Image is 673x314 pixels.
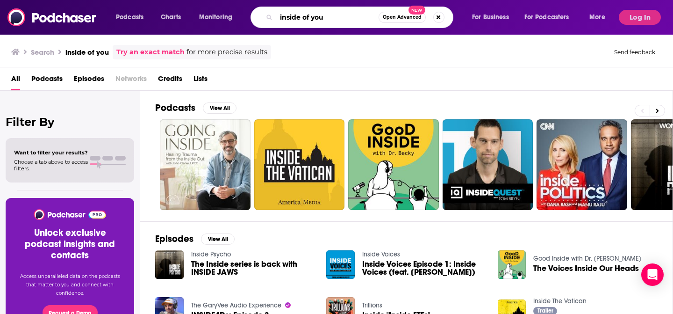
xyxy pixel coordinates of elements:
[74,71,104,90] a: Episodes
[362,260,487,276] a: Inside Voices Episode 1: Inside Voices (feat. Wesley Walls)
[533,264,639,272] a: The Voices Inside Our Heads
[193,71,208,90] a: Lists
[17,227,123,261] h3: Unlock exclusive podcast insights and contacts
[362,250,400,258] a: Inside Voices
[155,10,186,25] a: Charts
[115,71,147,90] span: Networks
[155,233,235,245] a: EpisodesView All
[619,10,661,25] button: Log In
[383,15,422,20] span: Open Advanced
[14,159,88,172] span: Choose a tab above to access filters.
[116,47,185,58] a: Try an exact match
[465,10,521,25] button: open menu
[17,272,123,298] p: Access unparalleled data on the podcasts that matter to you and connect with confidence.
[589,11,605,24] span: More
[362,260,487,276] span: Inside Voices Episode 1: Inside Voices (feat. [PERSON_NAME])
[11,71,20,90] a: All
[472,11,509,24] span: For Business
[155,102,236,114] a: PodcastsView All
[155,233,193,245] h2: Episodes
[191,260,315,276] a: The Inside series is back with INSIDE JAWS
[326,250,355,279] img: Inside Voices Episode 1: Inside Voices (feat. Wesley Walls)
[31,71,63,90] a: Podcasts
[161,11,181,24] span: Charts
[6,115,134,129] h2: Filter By
[611,48,658,56] button: Send feedback
[14,149,88,156] span: Want to filter your results?
[7,8,97,26] img: Podchaser - Follow, Share and Rate Podcasts
[518,10,583,25] button: open menu
[641,263,664,286] div: Open Intercom Messenger
[155,250,184,279] img: The Inside series is back with INSIDE JAWS
[583,10,617,25] button: open menu
[116,11,143,24] span: Podcasts
[33,209,107,220] img: Podchaser - Follow, Share and Rate Podcasts
[191,250,231,258] a: Inside Psycho
[31,48,54,57] h3: Search
[524,11,569,24] span: For Podcasters
[533,255,641,263] a: Good Inside with Dr. Becky
[259,7,462,28] div: Search podcasts, credits, & more...
[203,102,236,114] button: View All
[191,301,281,309] a: The GaryVee Audio Experience
[109,10,156,25] button: open menu
[193,10,244,25] button: open menu
[533,297,587,305] a: Inside The Vatican
[379,12,426,23] button: Open AdvancedNew
[65,48,109,57] h3: inside of you
[186,47,267,58] span: for more precise results
[201,234,235,245] button: View All
[498,250,526,279] img: The Voices Inside Our Heads
[158,71,182,90] a: Credits
[408,6,425,15] span: New
[537,308,553,314] span: Trailer
[199,11,232,24] span: Monitoring
[362,301,382,309] a: Trillions
[276,10,379,25] input: Search podcasts, credits, & more...
[155,102,195,114] h2: Podcasts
